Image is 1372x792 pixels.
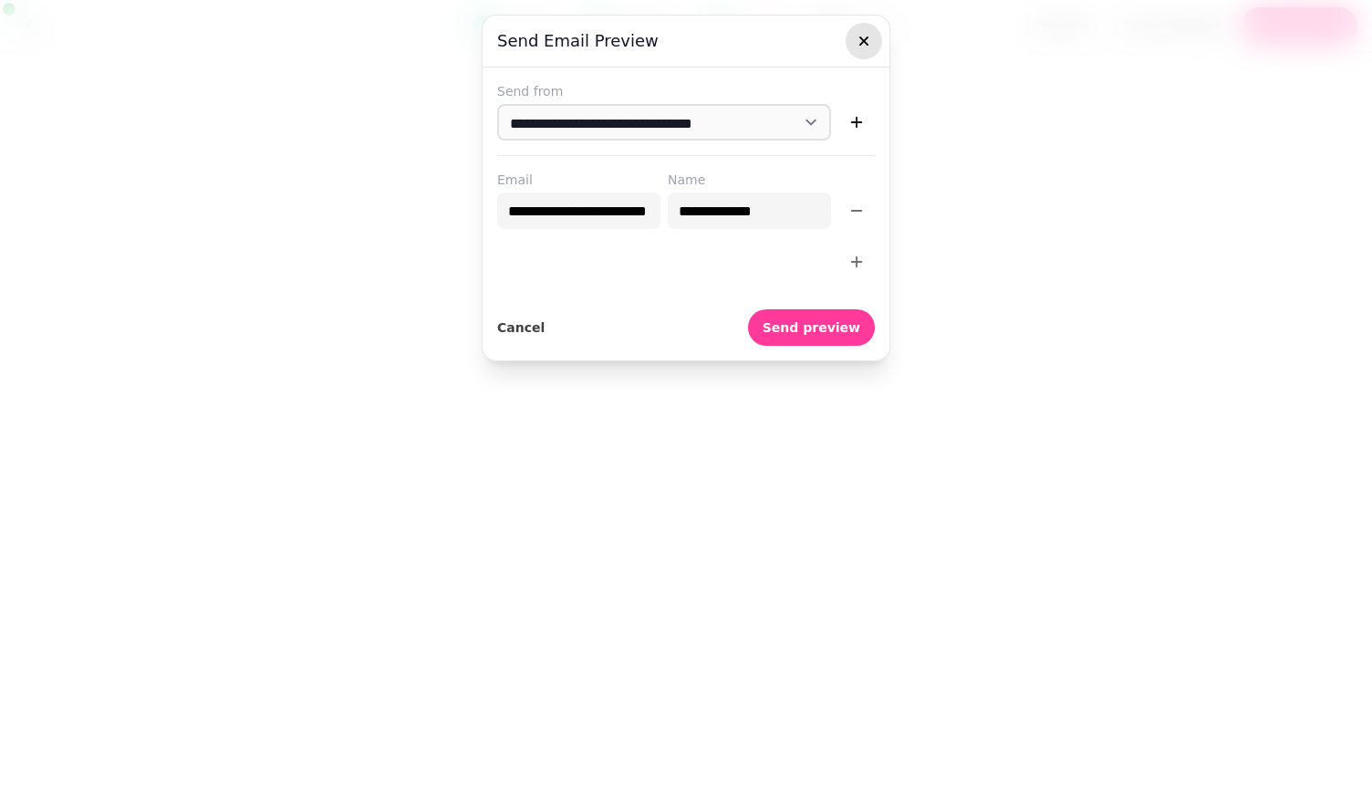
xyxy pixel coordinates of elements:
button: Send preview [748,309,875,346]
span: Cancel [497,321,545,334]
h3: Send email preview [497,30,875,52]
span: Send preview [763,321,860,334]
button: Cancel [497,309,545,346]
label: Name [668,171,831,189]
label: Email [497,171,660,189]
label: Send from [497,82,875,100]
